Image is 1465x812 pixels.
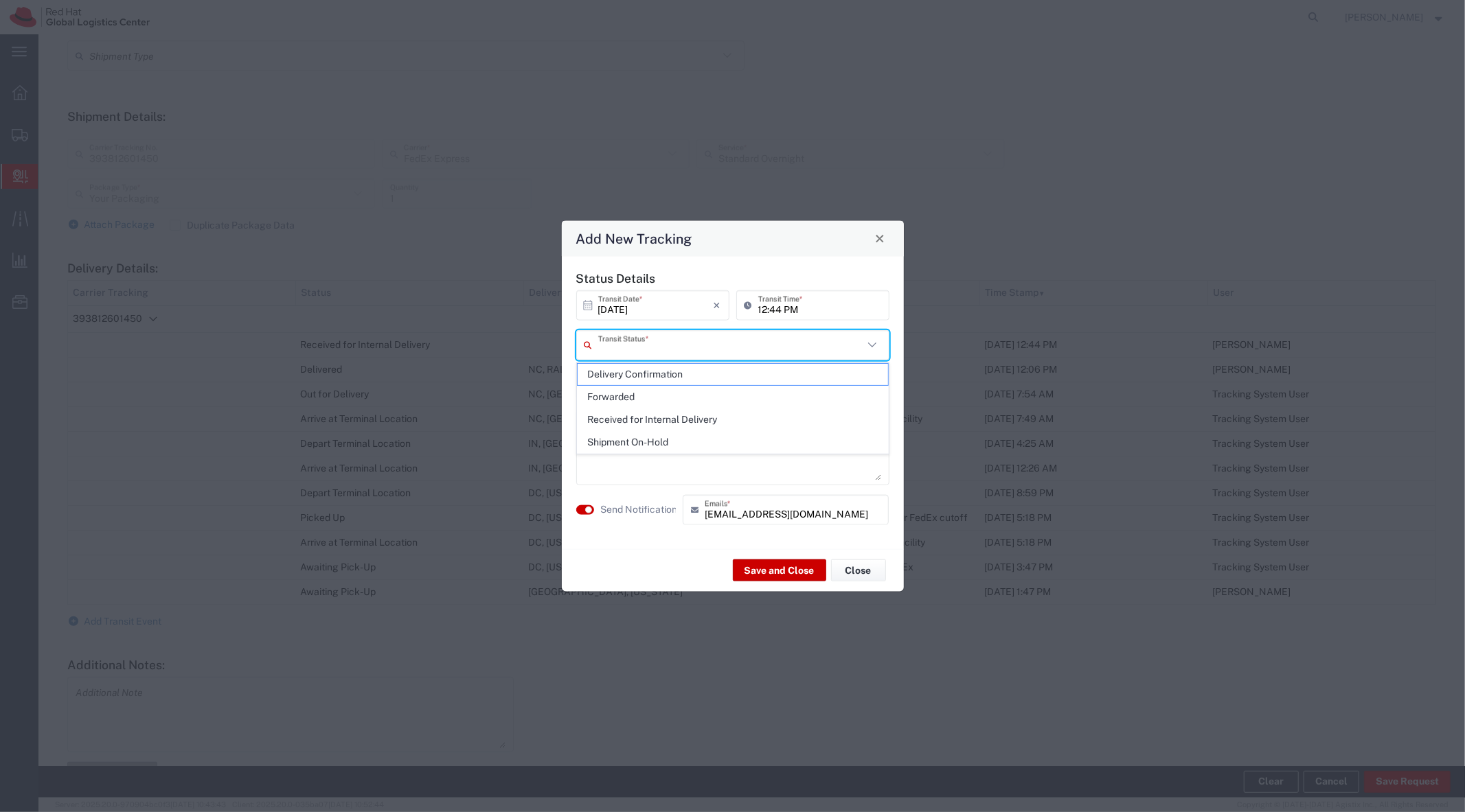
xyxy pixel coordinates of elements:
h5: Status Details [576,270,889,285]
button: Save and Close [733,559,826,581]
button: Close [831,559,886,581]
span: Received for Internal Delivery [578,409,888,430]
h4: Add New Tracking [576,229,692,248]
span: Delivery Confirmation [578,364,888,385]
agx-label: Send Notification [601,502,676,517]
span: Shipment On-Hold [578,432,888,453]
label: Send Notification [601,502,678,517]
span: Forwarded [578,386,888,408]
button: Close [870,229,889,248]
i: × [714,294,721,316]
